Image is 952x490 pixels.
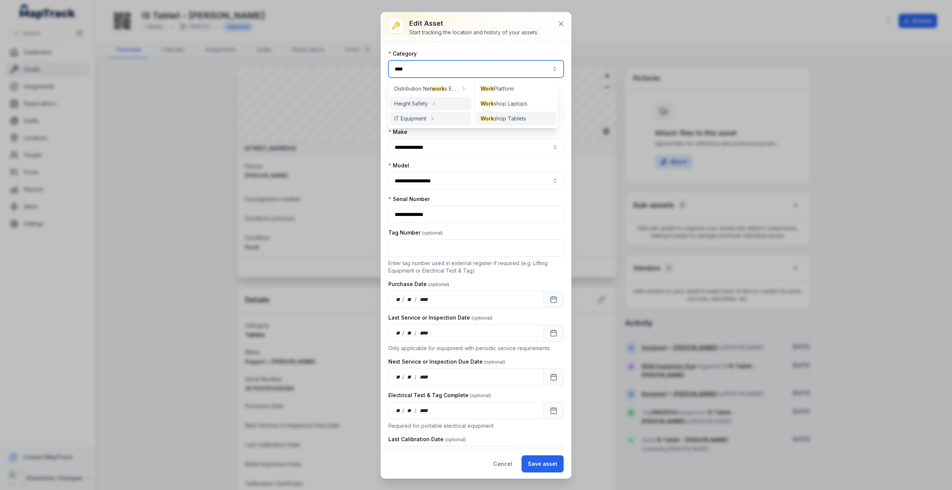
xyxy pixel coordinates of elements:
[544,324,564,342] button: Calendar
[388,260,564,274] p: Enter tag number used in external register if required (e.g. Lifting Equipment or Electrical Test...
[402,329,405,337] div: /
[544,446,564,463] button: Calendar
[388,195,430,203] label: Serial Number
[405,407,415,414] div: month,
[417,296,431,303] div: year,
[414,373,417,381] div: /
[414,329,417,337] div: /
[480,85,514,92] span: Platform
[394,85,458,92] span: Distribution Net s Equipment
[402,407,405,414] div: /
[402,373,405,381] div: /
[417,373,431,381] div: year,
[388,345,564,352] p: Only applicable for equipment with periodic service requirements
[388,422,564,430] p: Required for portable electrical equipment
[522,455,564,472] button: Save asset
[395,373,402,381] div: day,
[409,18,538,29] h3: Edit asset
[414,296,417,303] div: /
[480,100,494,107] span: Work
[480,100,527,107] span: shop Laptops
[388,229,443,236] label: Tag Number
[394,100,428,107] span: Height Safety
[388,172,564,189] input: asset-edit:cf[5827e389-34f9-4b46-9346-a02c2bfa3a05]-label
[417,329,431,337] div: year,
[409,29,538,36] div: Start tracking the location and history of your assets.
[388,139,564,156] input: asset-edit:cf[8d30bdcc-ee20-45c2-b158-112416eb6043]-label
[395,329,402,337] div: day,
[388,392,491,399] label: Electrical Test & Tag Complete
[388,436,466,443] label: Last Calibration Date
[388,280,449,288] label: Purchase Date
[480,115,494,122] span: Work
[414,407,417,414] div: /
[388,128,407,136] label: Make
[544,368,564,386] button: Calendar
[480,85,494,92] span: Work
[388,162,409,169] label: Model
[405,373,415,381] div: month,
[402,296,405,303] div: /
[405,296,415,303] div: month,
[432,85,445,92] span: work
[394,115,426,122] span: IT Equipment
[544,291,564,308] button: Calendar
[388,50,417,57] label: Category
[480,115,526,122] span: shop Tablets
[395,296,402,303] div: day,
[388,358,505,365] label: Next Service or Inspection Due Date
[405,329,415,337] div: month,
[417,407,431,414] div: year,
[544,402,564,419] button: Calendar
[395,407,402,414] div: day,
[388,314,492,321] label: Last Service or Inspection Date
[487,455,519,472] button: Cancel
